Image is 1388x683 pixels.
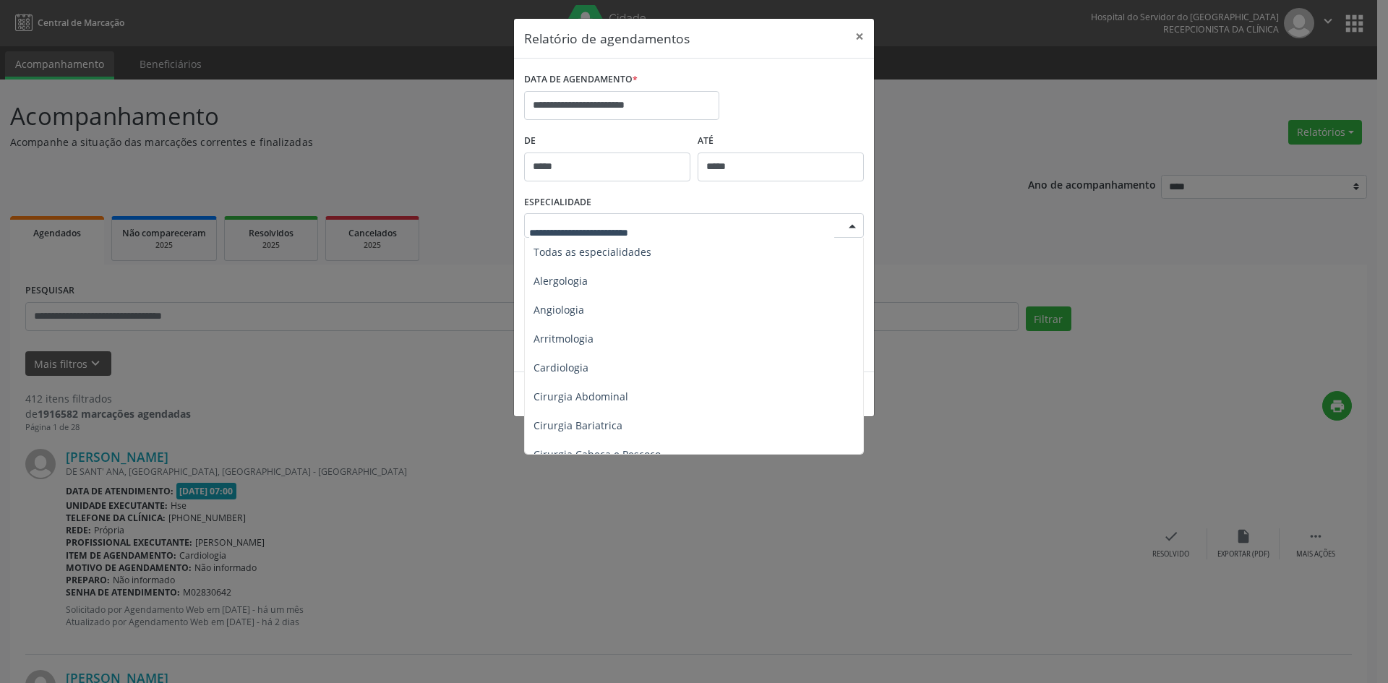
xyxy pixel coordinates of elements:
button: Close [845,19,874,54]
span: Cardiologia [534,361,588,374]
label: ATÉ [698,130,864,153]
label: ESPECIALIDADE [524,192,591,214]
span: Angiologia [534,303,584,317]
span: Cirurgia Cabeça e Pescoço [534,447,661,461]
span: Alergologia [534,274,588,288]
label: De [524,130,690,153]
span: Cirurgia Abdominal [534,390,628,403]
h5: Relatório de agendamentos [524,29,690,48]
span: Todas as especialidades [534,245,651,259]
span: Cirurgia Bariatrica [534,418,622,432]
span: Arritmologia [534,332,594,345]
label: DATA DE AGENDAMENTO [524,69,638,91]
